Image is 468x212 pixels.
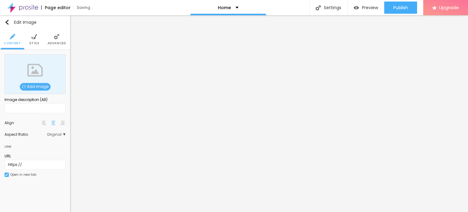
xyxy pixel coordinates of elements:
button: Publish [384,2,417,14]
div: Image description (Alt) [5,97,66,102]
div: Link [5,139,66,150]
img: paragraph-center-align.svg [51,121,55,125]
img: paragraph-right-align.svg [60,121,65,125]
div: Edit Image [5,20,37,25]
span: Preview [362,5,378,10]
img: view-1.svg [354,5,359,10]
div: Link [5,143,12,150]
span: Original [47,133,66,136]
span: Content [4,42,21,45]
p: Home [218,5,231,10]
span: Advanced [48,42,66,45]
div: Aspect Ratio [5,133,47,136]
img: Icone [54,34,59,39]
span: Style [29,42,39,45]
span: Add image [20,83,51,91]
div: Open in new tab [10,173,36,176]
img: Icone [316,5,321,10]
img: Icone [5,173,8,176]
img: Icone [31,34,37,39]
img: Icone [22,85,26,88]
span: Publish [393,5,408,10]
iframe: Editor [70,15,468,212]
span: Upgrade [439,5,459,10]
img: Icone [10,34,15,39]
button: Preview [348,2,384,14]
img: Icone [5,20,9,25]
div: Page editor [41,5,71,10]
div: Align [5,121,41,125]
img: paragraph-left-align.svg [42,121,46,125]
div: Saving... [77,6,147,9]
div: URL [5,153,66,159]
